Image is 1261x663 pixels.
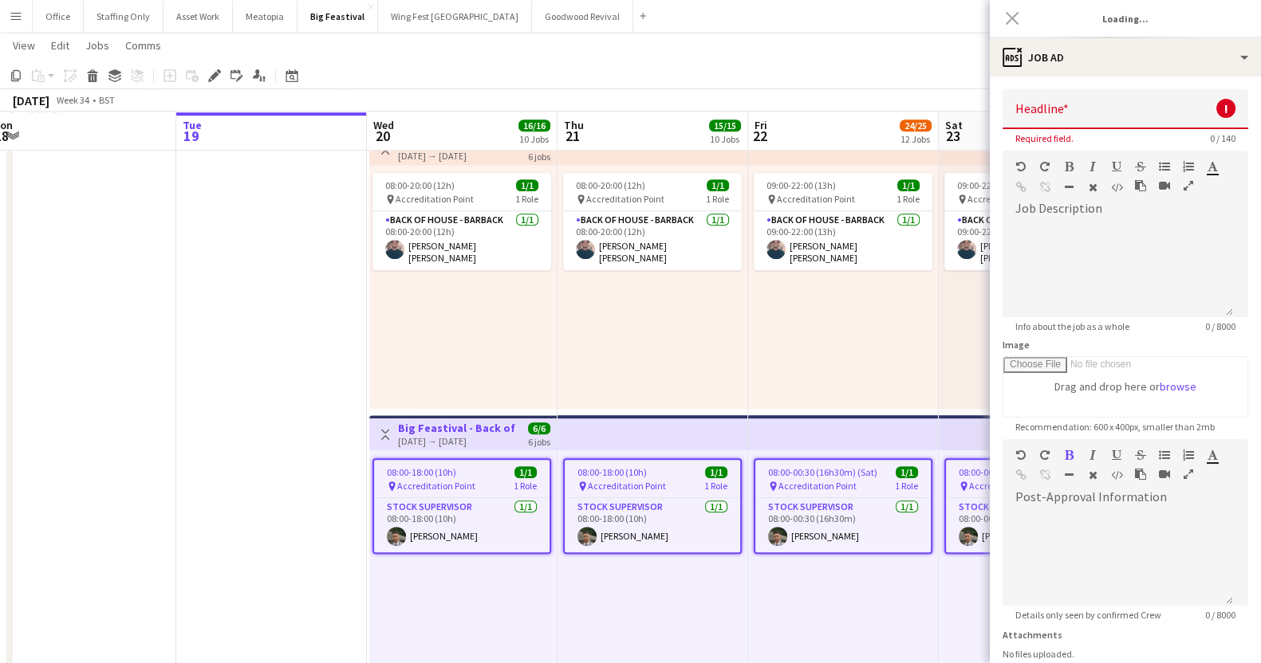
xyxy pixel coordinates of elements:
[1111,469,1122,481] button: HTML Code
[1111,449,1122,461] button: Underline
[563,211,742,270] app-card-role: Back of House - Barback1/108:00-20:00 (12h)[PERSON_NAME] [PERSON_NAME]
[515,193,538,205] span: 1 Role
[398,435,517,447] div: [DATE] → [DATE]
[754,211,932,270] app-card-role: Back of House - Barback1/109:00-22:00 (13h)[PERSON_NAME] [PERSON_NAME]
[1207,160,1218,173] button: Text Color
[1063,449,1074,461] button: Bold
[943,127,963,145] span: 23
[563,458,742,554] app-job-card: 08:00-18:00 (10h)1/1 Accreditation Point1 RoleStock Supervisor1/108:00-18:00 (10h)[PERSON_NAME]
[1003,132,1086,144] span: Required field.
[53,94,93,106] span: Week 34
[755,498,931,552] app-card-role: Stock Supervisor1/108:00-00:30 (16h30m)[PERSON_NAME]
[1159,449,1170,461] button: Unordered List
[1197,132,1248,144] span: 0 / 140
[514,466,537,478] span: 1/1
[1087,160,1098,173] button: Italic
[900,133,931,145] div: 12 Jobs
[1063,469,1074,481] button: Horizontal Line
[518,120,550,131] span: 16/16
[754,458,932,554] app-job-card: 08:00-00:30 (16h30m) (Sat)1/1 Accreditation Point1 RoleStock Supervisor1/108:00-00:30 (16h30m)[PE...
[397,480,475,492] span: Accreditation Point
[1063,160,1074,173] button: Bold
[959,466,1070,478] span: 08:00-00:30 (16h30m) (Sun)
[1003,629,1062,641] label: Attachments
[1003,648,1248,660] div: No files uploaded.
[946,498,1121,552] app-card-role: Stock Supervisor1/108:00-00:30 (16h30m)[PERSON_NAME]
[990,38,1261,76] div: Job Ad
[372,211,551,270] app-card-role: Back of House - Barback1/108:00-20:00 (12h)[PERSON_NAME] [PERSON_NAME]
[1135,179,1146,192] button: Paste as plain text
[519,133,550,145] div: 10 Jobs
[895,480,918,492] span: 1 Role
[1183,160,1194,173] button: Ordered List
[754,173,932,270] div: 09:00-22:00 (13h)1/1 Accreditation Point1 RoleBack of House - Barback1/109:00-22:00 (13h)[PERSON_...
[1192,609,1248,621] span: 0 / 8000
[13,38,35,53] span: View
[183,118,202,132] span: Tue
[45,35,76,56] a: Edit
[1135,160,1146,173] button: Strikethrough
[896,193,920,205] span: 1 Role
[1159,179,1170,192] button: Insert video
[125,38,161,53] span: Comms
[532,1,633,32] button: Goodwood Revival
[79,35,116,56] a: Jobs
[374,498,550,552] app-card-role: Stock Supervisor1/108:00-18:00 (10h)[PERSON_NAME]
[164,1,233,32] button: Asset Work
[766,179,836,191] span: 09:00-22:00 (13h)
[13,92,49,108] div: [DATE]
[944,211,1123,270] app-card-role: Back of House - Barback1/109:00-22:00 (13h)[PERSON_NAME] [PERSON_NAME]
[710,133,740,145] div: 10 Jobs
[944,173,1123,270] app-job-card: 09:00-22:00 (13h)1/1 Accreditation Point1 RoleBack of House - Barback1/109:00-22:00 (13h)[PERSON_...
[1003,320,1142,332] span: Info about the job as a whole
[51,38,69,53] span: Edit
[1135,449,1146,461] button: Strikethrough
[586,193,664,205] span: Accreditation Point
[33,1,84,32] button: Office
[528,149,550,163] div: 6 jobs
[1015,449,1027,461] button: Undo
[896,466,918,478] span: 1/1
[396,193,474,205] span: Accreditation Point
[957,179,1027,191] span: 09:00-22:00 (13h)
[514,480,537,492] span: 1 Role
[706,193,729,205] span: 1 Role
[563,173,742,270] app-job-card: 08:00-20:00 (12h)1/1 Accreditation Point1 RoleBack of House - Barback1/108:00-20:00 (12h)[PERSON_...
[990,8,1261,29] h3: Loading...
[900,120,932,131] span: 24/25
[385,179,455,191] span: 08:00-20:00 (12h)
[387,466,456,478] span: 08:00-18:00 (10h)
[398,421,517,435] h3: Big Feastival - Back of House
[755,118,767,132] span: Fri
[372,173,551,270] div: 08:00-20:00 (12h)1/1 Accreditation Point1 RoleBack of House - Barback1/108:00-20:00 (12h)[PERSON_...
[378,1,532,32] button: Wing Fest [GEOGRAPHIC_DATA]
[1183,179,1194,192] button: Fullscreen
[233,1,298,32] button: Meatopia
[6,35,41,56] a: View
[528,422,550,434] span: 6/6
[944,458,1123,554] div: 08:00-00:30 (16h30m) (Sun)1/1 Accreditation Point1 RoleStock Supervisor1/108:00-00:30 (16h30m)[PE...
[1063,181,1074,194] button: Horizontal Line
[705,466,727,478] span: 1/1
[778,480,857,492] span: Accreditation Point
[1135,468,1146,481] button: Paste as plain text
[1111,181,1122,194] button: HTML Code
[707,179,729,191] span: 1/1
[1039,449,1050,461] button: Redo
[945,118,963,132] span: Sat
[1039,160,1050,173] button: Redo
[768,466,877,478] span: 08:00-00:30 (16h30m) (Sat)
[565,498,740,552] app-card-role: Stock Supervisor1/108:00-18:00 (10h)[PERSON_NAME]
[1159,468,1170,481] button: Insert video
[372,458,551,554] app-job-card: 08:00-18:00 (10h)1/1 Accreditation Point1 RoleStock Supervisor1/108:00-18:00 (10h)[PERSON_NAME]
[1003,421,1228,433] span: Recommendation: 600 x 400px, smaller than 2mb
[99,94,115,106] div: BST
[588,480,666,492] span: Accreditation Point
[777,193,855,205] span: Accreditation Point
[85,38,109,53] span: Jobs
